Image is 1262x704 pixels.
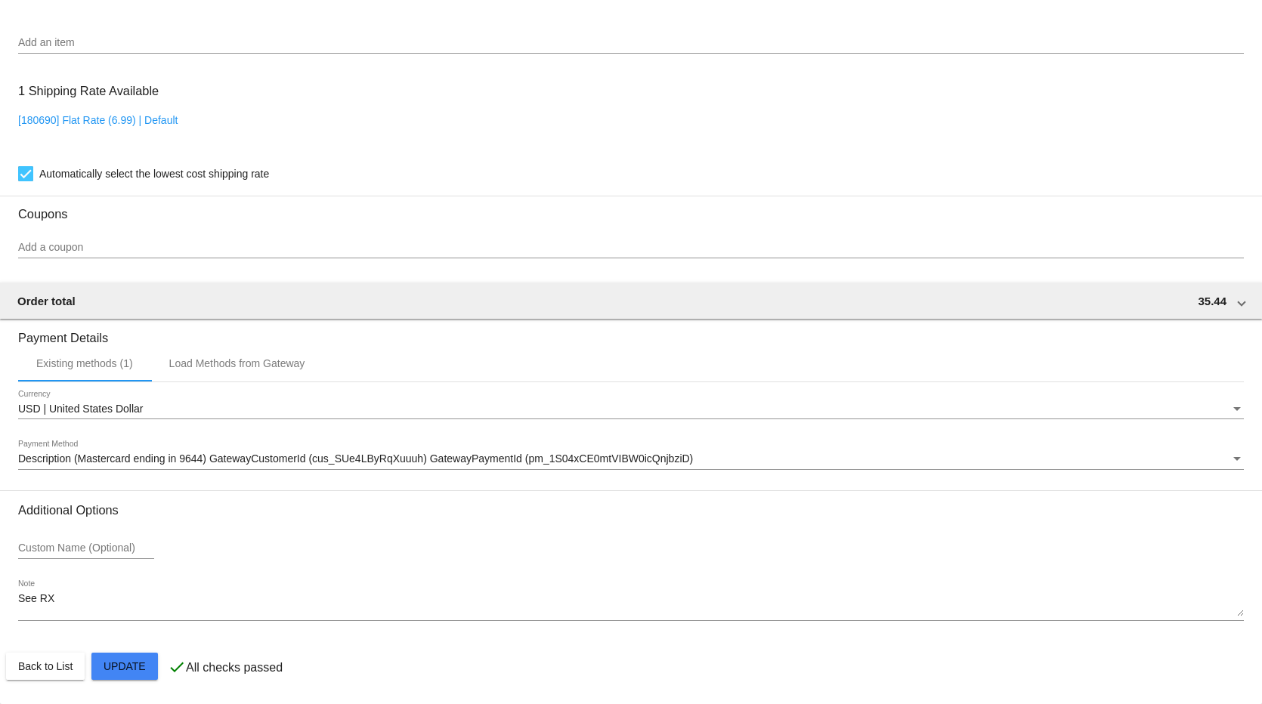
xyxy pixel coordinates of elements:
[104,660,146,672] span: Update
[18,452,693,465] span: Description (Mastercard ending in 9644) GatewayCustomerId (cus_SUe4LByRqXuuuh) GatewayPaymentId (...
[18,196,1244,221] h3: Coupons
[91,653,158,680] button: Update
[168,658,186,676] mat-icon: check
[18,403,143,415] span: USD | United States Dollar
[18,75,159,107] h3: 1 Shipping Rate Available
[169,357,305,369] div: Load Methods from Gateway
[6,653,85,680] button: Back to List
[18,503,1244,517] h3: Additional Options
[18,542,154,554] input: Custom Name (Optional)
[18,403,1244,415] mat-select: Currency
[18,242,1244,254] input: Add a coupon
[18,660,73,672] span: Back to List
[18,114,178,126] a: [180690] Flat Rate (6.99) | Default
[18,37,1244,49] input: Add an item
[18,320,1244,345] h3: Payment Details
[1198,295,1226,307] span: 35.44
[186,661,283,675] p: All checks passed
[36,357,133,369] div: Existing methods (1)
[18,453,1244,465] mat-select: Payment Method
[39,165,269,183] span: Automatically select the lowest cost shipping rate
[17,295,76,307] span: Order total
